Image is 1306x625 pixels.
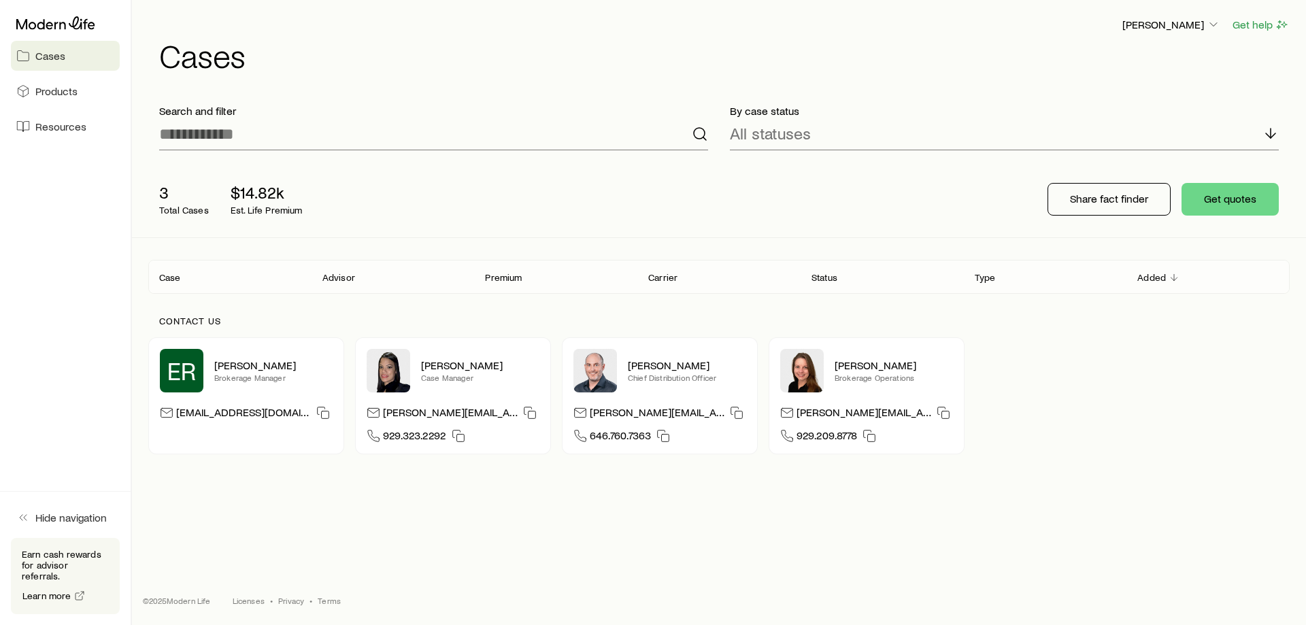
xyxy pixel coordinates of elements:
[22,591,71,601] span: Learn more
[176,405,311,424] p: [EMAIL_ADDRESS][DOMAIN_NAME]
[590,428,651,447] span: 646.760.7363
[148,260,1290,294] div: Client cases
[797,405,931,424] p: [PERSON_NAME][EMAIL_ADDRESS][DOMAIN_NAME]
[421,372,539,383] p: Case Manager
[231,183,303,202] p: $14.82k
[322,272,355,283] p: Advisor
[11,538,120,614] div: Earn cash rewards for advisor referrals.Learn more
[214,372,333,383] p: Brokerage Manager
[1122,18,1220,31] p: [PERSON_NAME]
[35,84,78,98] span: Products
[233,595,265,606] a: Licenses
[730,124,811,143] p: All statuses
[628,358,746,372] p: [PERSON_NAME]
[159,205,209,216] p: Total Cases
[11,41,120,71] a: Cases
[628,372,746,383] p: Chief Distribution Officer
[1048,183,1171,216] button: Share fact finder
[648,272,677,283] p: Carrier
[1137,272,1166,283] p: Added
[159,104,708,118] p: Search and filter
[811,272,837,283] p: Status
[22,549,109,581] p: Earn cash rewards for advisor referrals.
[1070,192,1148,205] p: Share fact finder
[159,39,1290,71] h1: Cases
[835,358,953,372] p: [PERSON_NAME]
[35,49,65,63] span: Cases
[730,104,1279,118] p: By case status
[35,120,86,133] span: Resources
[167,357,196,384] span: ER
[421,358,539,372] p: [PERSON_NAME]
[35,511,107,524] span: Hide navigation
[270,595,273,606] span: •
[975,272,996,283] p: Type
[1182,183,1279,216] button: Get quotes
[835,372,953,383] p: Brokerage Operations
[367,349,410,392] img: Elana Hasten
[278,595,304,606] a: Privacy
[143,595,211,606] p: © 2025 Modern Life
[11,76,120,106] a: Products
[318,595,341,606] a: Terms
[485,272,522,283] p: Premium
[11,503,120,533] button: Hide navigation
[573,349,617,392] img: Dan Pierson
[383,428,446,447] span: 929.323.2292
[159,183,209,202] p: 3
[1122,17,1221,33] button: [PERSON_NAME]
[159,316,1279,326] p: Contact us
[159,272,181,283] p: Case
[1232,17,1290,33] button: Get help
[309,595,312,606] span: •
[231,205,303,216] p: Est. Life Premium
[383,405,518,424] p: [PERSON_NAME][EMAIL_ADDRESS][DOMAIN_NAME]
[11,112,120,141] a: Resources
[780,349,824,392] img: Ellen Wall
[590,405,724,424] p: [PERSON_NAME][EMAIL_ADDRESS][DOMAIN_NAME]
[214,358,333,372] p: [PERSON_NAME]
[797,428,857,447] span: 929.209.8778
